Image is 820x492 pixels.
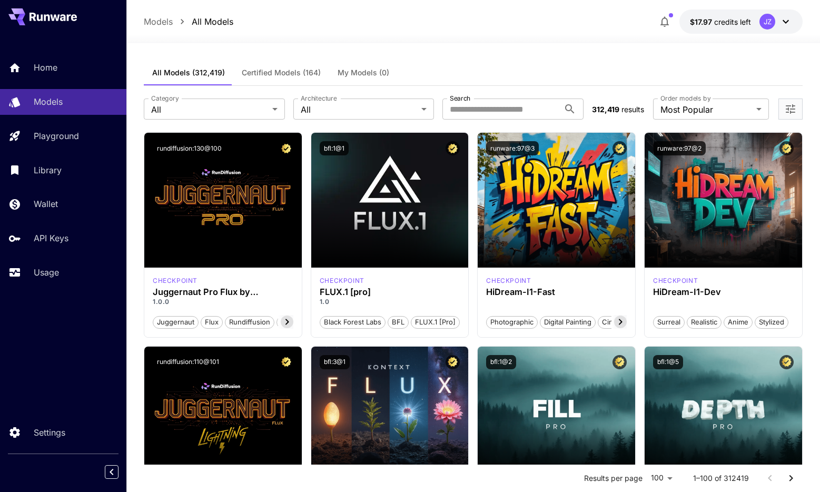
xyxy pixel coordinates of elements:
[411,317,459,328] span: FLUX.1 [pro]
[201,317,222,328] span: flux
[320,276,364,286] div: fluxpro
[153,355,223,369] button: rundiffusion:110@101
[755,317,788,328] span: Stylized
[320,355,350,369] button: bfl:3@1
[153,276,197,286] p: checkpoint
[192,15,233,28] a: All Models
[279,355,293,369] button: Certified Model – Vetted for best performance and includes a commercial license.
[755,315,788,329] button: Stylized
[693,473,749,484] p: 1–100 of 312419
[621,105,644,114] span: results
[301,94,337,103] label: Architecture
[320,317,385,328] span: Black Forest Labs
[690,16,751,27] div: $17.96514
[320,276,364,286] p: checkpoint
[225,315,274,329] button: rundiffusion
[653,355,683,369] button: bfl:1@5
[653,276,698,286] p: checkpoint
[598,317,638,328] span: Cinematic
[653,287,794,297] h3: HiDream-I1-Dev
[411,315,460,329] button: FLUX.1 [pro]
[388,315,409,329] button: BFL
[388,317,408,328] span: BFL
[784,103,797,116] button: Open more filters
[653,141,706,155] button: runware:97@2
[486,276,531,286] div: HiDream Fast
[450,94,470,103] label: Search
[653,276,698,286] div: HiDream Dev
[153,276,197,286] div: FLUX.1 D
[152,68,225,77] span: All Models (312,419)
[653,315,685,329] button: Surreal
[320,315,386,329] button: Black Forest Labs
[654,317,684,328] span: Surreal
[446,141,460,155] button: Certified Model – Vetted for best performance and includes a commercial license.
[486,287,627,297] h3: HiDream-I1-Fast
[144,15,173,28] a: Models
[153,297,293,307] p: 1.0.0
[759,14,775,29] div: JZ
[225,317,274,328] span: rundiffusion
[687,317,721,328] span: Realistic
[34,426,65,439] p: Settings
[486,315,538,329] button: Photographic
[276,315,296,329] button: pro
[446,355,460,369] button: Certified Model – Vetted for best performance and includes a commercial license.
[34,232,68,244] p: API Keys
[301,103,418,116] span: All
[153,287,293,297] h3: Juggernaut Pro Flux by RunDiffusion
[105,465,118,479] button: Collapse sidebar
[153,141,226,155] button: rundiffusion:130@100
[724,315,753,329] button: Anime
[151,103,268,116] span: All
[660,94,710,103] label: Order models by
[242,68,321,77] span: Certified Models (164)
[584,473,643,484] p: Results per page
[779,355,794,369] button: Certified Model – Vetted for best performance and includes a commercial license.
[724,317,752,328] span: Anime
[277,317,295,328] span: pro
[690,17,714,26] span: $17.97
[34,61,57,74] p: Home
[34,198,58,210] p: Wallet
[612,141,627,155] button: Certified Model – Vetted for best performance and includes a commercial license.
[486,276,531,286] p: checkpoint
[486,141,539,155] button: runware:97@3
[486,355,516,369] button: bfl:1@2
[144,15,233,28] nav: breadcrumb
[153,317,198,328] span: juggernaut
[34,266,59,279] p: Usage
[151,94,179,103] label: Category
[660,103,752,116] span: Most Popular
[113,463,126,481] div: Collapse sidebar
[153,315,199,329] button: juggernaut
[201,315,223,329] button: flux
[540,317,595,328] span: Digital Painting
[320,297,460,307] p: 1.0
[714,17,751,26] span: credits left
[592,105,619,114] span: 312,419
[34,130,79,142] p: Playground
[487,317,537,328] span: Photographic
[279,141,293,155] button: Certified Model – Vetted for best performance and includes a commercial license.
[320,287,460,297] h3: FLUX.1 [pro]
[687,315,722,329] button: Realistic
[338,68,389,77] span: My Models (0)
[647,470,676,486] div: 100
[679,9,803,34] button: $17.96514JZ
[779,141,794,155] button: Certified Model – Vetted for best performance and includes a commercial license.
[540,315,596,329] button: Digital Painting
[320,141,349,155] button: bfl:1@1
[598,315,638,329] button: Cinematic
[612,355,627,369] button: Certified Model – Vetted for best performance and includes a commercial license.
[34,164,62,176] p: Library
[34,95,63,108] p: Models
[781,468,802,489] button: Go to next page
